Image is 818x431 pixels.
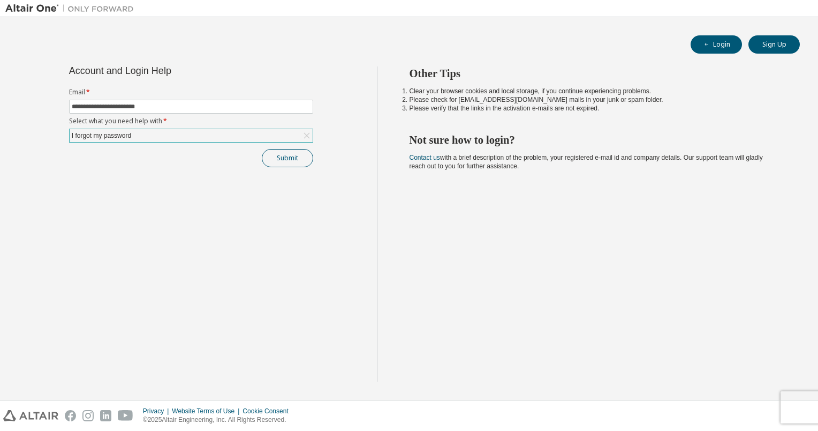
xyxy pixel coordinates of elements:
label: Select what you need help with [69,117,313,125]
div: I forgot my password [70,129,313,142]
img: altair_logo.svg [3,410,58,421]
button: Sign Up [748,35,800,54]
img: linkedin.svg [100,410,111,421]
h2: Other Tips [410,66,781,80]
a: Contact us [410,154,440,161]
li: Clear your browser cookies and local storage, if you continue experiencing problems. [410,87,781,95]
h2: Not sure how to login? [410,133,781,147]
button: Submit [262,149,313,167]
button: Login [691,35,742,54]
img: youtube.svg [118,410,133,421]
div: Website Terms of Use [172,407,243,415]
p: © 2025 Altair Engineering, Inc. All Rights Reserved. [143,415,295,425]
img: facebook.svg [65,410,76,421]
div: Account and Login Help [69,66,264,75]
li: Please check for [EMAIL_ADDRESS][DOMAIN_NAME] mails in your junk or spam folder. [410,95,781,104]
div: Cookie Consent [243,407,294,415]
div: Privacy [143,407,172,415]
span: with a brief description of the problem, your registered e-mail id and company details. Our suppo... [410,154,763,170]
img: Altair One [5,3,139,14]
img: instagram.svg [82,410,94,421]
div: I forgot my password [70,130,133,142]
label: Email [69,88,313,96]
li: Please verify that the links in the activation e-mails are not expired. [410,104,781,113]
